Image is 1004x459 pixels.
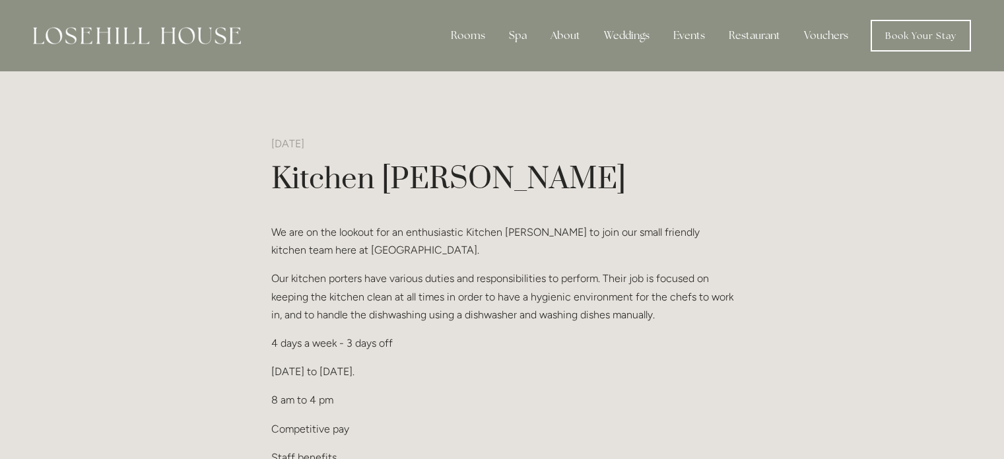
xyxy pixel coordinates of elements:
[271,391,733,409] p: 8 am to 4 pm
[271,334,733,352] p: 4 days a week - 3 days off
[498,22,537,49] div: Spa
[440,22,496,49] div: Rooms
[33,27,241,44] img: Losehill House
[871,20,971,52] a: Book Your Stay
[593,22,660,49] div: Weddings
[271,137,304,150] a: [DATE]
[663,22,716,49] div: Events
[271,420,733,438] p: Competitive pay
[540,22,591,49] div: About
[271,363,733,380] p: [DATE] to [DATE].
[718,22,791,49] div: Restaurant
[271,160,626,198] a: Kitchen [PERSON_NAME]
[271,269,733,324] p: Our kitchen porters have various duties and responsibilities to perform. Their job is focused on ...
[793,22,859,49] a: Vouchers
[271,223,733,259] p: We are on the lookout for an enthusiastic Kitchen [PERSON_NAME] to join our small friendly kitche...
